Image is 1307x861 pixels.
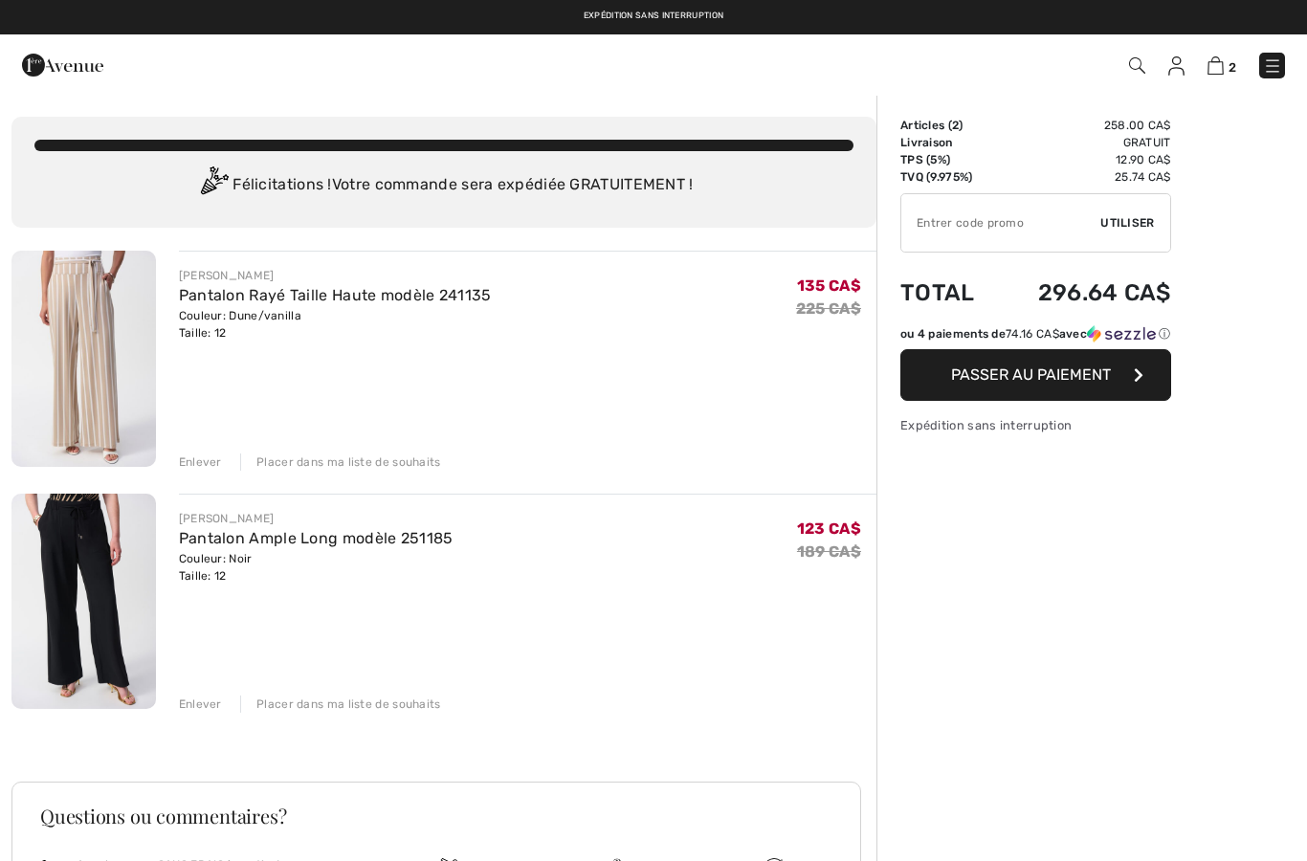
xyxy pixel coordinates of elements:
[1168,56,1185,76] img: Mes infos
[997,168,1170,186] td: 25.74 CA$
[40,806,832,826] h3: Questions ou commentaires?
[901,194,1100,252] input: Code promo
[1207,54,1236,77] a: 2
[1129,57,1145,74] img: Recherche
[951,365,1111,384] span: Passer au paiement
[796,299,861,318] s: 225 CA$
[900,151,997,168] td: TPS (5%)
[952,119,959,132] span: 2
[997,260,1170,325] td: 296.64 CA$
[900,260,997,325] td: Total
[11,251,156,467] img: Pantalon Rayé Taille Haute modèle 241135
[1263,56,1282,76] img: Menu
[900,416,1171,434] div: Expédition sans interruption
[179,550,454,585] div: Couleur: Noir Taille: 12
[1087,325,1156,342] img: Sezzle
[179,510,454,527] div: [PERSON_NAME]
[997,134,1170,151] td: Gratuit
[179,529,454,547] a: Pantalon Ample Long modèle 251185
[22,46,103,84] img: 1ère Avenue
[797,519,861,538] span: 123 CA$
[240,453,441,471] div: Placer dans ma liste de souhaits
[900,168,997,186] td: TVQ (9.975%)
[797,542,861,561] s: 189 CA$
[179,286,492,304] a: Pantalon Rayé Taille Haute modèle 241135
[1100,214,1154,232] span: Utiliser
[194,166,233,205] img: Congratulation2.svg
[1207,56,1224,75] img: Panier d'achat
[900,325,1171,349] div: ou 4 paiements de74.16 CA$avecSezzle Cliquez pour en savoir plus sur Sezzle
[1229,60,1236,75] span: 2
[11,494,156,710] img: Pantalon Ample Long modèle 251185
[900,349,1171,401] button: Passer au paiement
[179,453,222,471] div: Enlever
[179,695,222,713] div: Enlever
[997,117,1170,134] td: 258.00 CA$
[797,276,861,295] span: 135 CA$
[240,695,441,713] div: Placer dans ma liste de souhaits
[34,166,853,205] div: Félicitations ! Votre commande sera expédiée GRATUITEMENT !
[900,117,997,134] td: Articles ( )
[1006,327,1059,341] span: 74.16 CA$
[179,307,492,342] div: Couleur: Dune/vanilla Taille: 12
[997,151,1170,168] td: 12.90 CA$
[900,325,1171,342] div: ou 4 paiements de avec
[22,55,103,73] a: 1ère Avenue
[900,134,997,151] td: Livraison
[179,267,492,284] div: [PERSON_NAME]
